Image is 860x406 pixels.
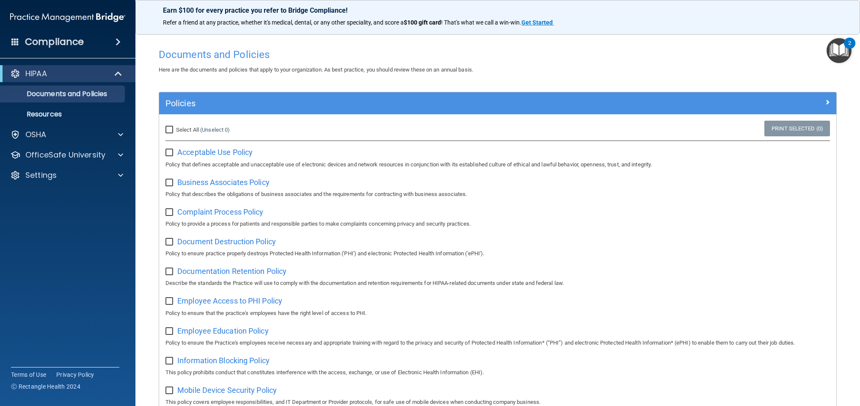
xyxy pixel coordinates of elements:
[165,99,661,108] h5: Policies
[25,170,57,180] p: Settings
[10,9,125,26] img: PMB logo
[163,19,404,26] span: Refer a friend at any practice, whether it's medical, dental, or any other speciality, and score a
[177,237,276,246] span: Document Destruction Policy
[176,127,199,133] span: Select All
[165,160,830,170] p: Policy that defines acceptable and unacceptable use of electronic devices and network resources i...
[177,296,282,305] span: Employee Access to PHI Policy
[764,121,830,136] a: Print Selected (0)
[165,278,830,288] p: Describe the standards the Practice will use to comply with the documentation and retention requi...
[165,97,830,110] a: Policies
[177,207,263,216] span: Complaint Process Policy
[165,127,175,133] input: Select All (Unselect 0)
[25,130,47,140] p: OSHA
[6,90,121,98] p: Documents and Policies
[10,130,123,140] a: OSHA
[159,66,473,73] span: Here are the documents and policies that apply to your organization. As best practice, you should...
[165,338,830,348] p: Policy to ensure the Practice's employees receive necessary and appropriate training with regard ...
[165,367,830,378] p: This policy prohibits conduct that constitutes interference with the access, exchange, or use of ...
[25,150,105,160] p: OfficeSafe University
[177,267,287,276] span: Documentation Retention Policy
[165,189,830,199] p: Policy that describes the obligations of business associates and the requirements for contracting...
[165,249,830,259] p: Policy to ensure practice properly destroys Protected Health Information ('PHI') and electronic P...
[521,19,554,26] a: Get Started
[404,19,441,26] strong: $100 gift card
[159,49,837,60] h4: Documents and Policies
[11,382,80,391] span: Ⓒ Rectangle Health 2024
[177,178,270,187] span: Business Associates Policy
[10,69,123,79] a: HIPAA
[6,110,121,119] p: Resources
[827,38,852,63] button: Open Resource Center, 2 new notifications
[177,148,253,157] span: Acceptable Use Policy
[165,308,830,318] p: Policy to ensure that the practice's employees have the right level of access to PHI.
[10,150,123,160] a: OfficeSafe University
[25,36,84,48] h4: Compliance
[10,170,123,180] a: Settings
[11,370,46,379] a: Terms of Use
[200,127,230,133] a: (Unselect 0)
[848,43,851,54] div: 2
[25,69,47,79] p: HIPAA
[56,370,94,379] a: Privacy Policy
[441,19,521,26] span: ! That's what we call a win-win.
[177,356,270,365] span: Information Blocking Policy
[163,6,832,14] p: Earn $100 for every practice you refer to Bridge Compliance!
[165,219,830,229] p: Policy to provide a process for patients and responsible parties to make complaints concerning pr...
[521,19,553,26] strong: Get Started
[177,326,269,335] span: Employee Education Policy
[177,386,277,395] span: Mobile Device Security Policy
